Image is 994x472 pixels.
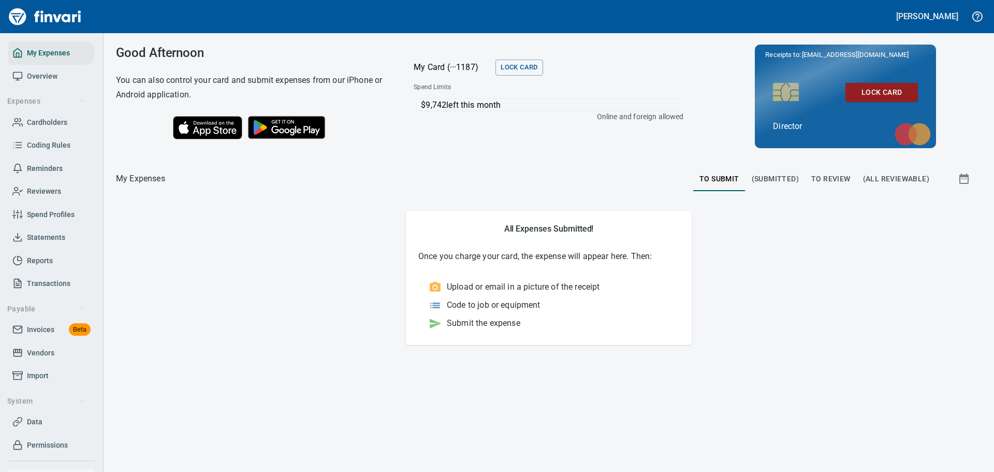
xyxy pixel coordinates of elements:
span: System [7,395,85,408]
span: (Submitted) [752,173,799,185]
a: Spend Profiles [8,203,95,226]
a: Transactions [8,272,95,295]
a: Coding Rules [8,134,95,157]
p: Once you charge your card, the expense will appear here. Then: [418,250,679,263]
button: Payable [3,299,90,319]
p: My Expenses [116,173,165,185]
span: Coding Rules [27,139,70,152]
span: Vendors [27,347,54,360]
span: (All Reviewable) [863,173,929,185]
a: Permissions [8,434,95,457]
p: Code to job or equipment [447,299,540,311]
a: Vendors [8,341,95,365]
a: Statements [8,226,95,249]
h5: [PERSON_NAME] [896,11,958,22]
span: Reviewers [27,185,61,198]
span: Expenses [7,95,85,108]
span: My Expenses [27,47,70,60]
a: InvoicesBeta [8,318,95,341]
span: [EMAIL_ADDRESS][DOMAIN_NAME] [801,50,910,60]
p: $9,742 left this month [421,99,680,111]
span: Reminders [27,162,63,175]
a: My Expenses [8,41,95,65]
span: Import [27,369,49,382]
span: Statements [27,231,65,244]
img: Download on the App Store [173,116,242,139]
span: Payable [7,303,85,316]
img: mastercard.svg [889,118,936,151]
p: Upload or email in a picture of the receipt [447,281,600,293]
span: Permissions [27,439,68,452]
a: Reports [8,249,95,273]
button: Lock Card [845,83,918,102]
span: Spend Profiles [27,208,75,221]
p: Receipts to: [765,50,926,60]
p: Director [773,120,918,133]
button: Lock Card [495,60,543,76]
span: Beta [69,324,91,336]
span: Reports [27,254,53,267]
span: Spend Limits [414,82,566,93]
span: To Submit [699,173,739,185]
span: Cardholders [27,116,67,129]
span: Lock Card [854,86,910,99]
a: Import [8,364,95,388]
a: Overview [8,65,95,88]
span: Invoices [27,323,54,336]
span: To Review [811,173,851,185]
button: Show transactions within a particular date range [948,166,982,191]
span: Transactions [27,277,70,290]
a: Reminders [8,157,95,180]
p: Online and foreign allowed [405,111,683,122]
h3: Good Afternoon [116,46,388,60]
img: Get it on Google Play [242,110,331,145]
span: Lock Card [501,62,537,74]
img: Finvari [6,4,84,29]
a: Cardholders [8,111,95,134]
p: Submit the expense [447,317,520,330]
span: Data [27,416,42,428]
h6: You can also control your card and submit expenses from our iPhone or Android application. [116,73,388,102]
nav: breadcrumb [116,173,165,185]
a: Reviewers [8,180,95,203]
h5: All Expenses Submitted! [418,223,679,234]
span: Overview [27,70,57,83]
a: Data [8,410,95,434]
p: My Card (···1187) [414,61,491,74]
button: System [3,392,90,411]
button: Expenses [3,92,90,111]
button: [PERSON_NAME] [894,8,961,24]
